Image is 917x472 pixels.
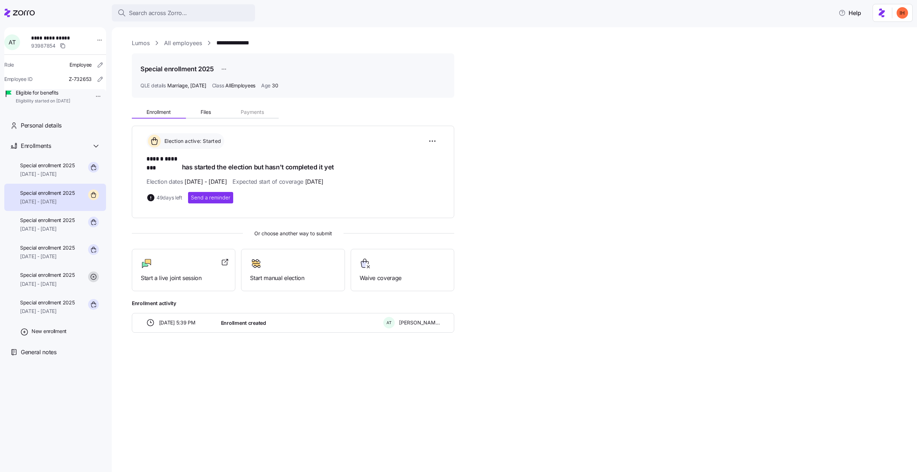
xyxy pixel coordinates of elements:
span: Election dates [147,177,227,186]
span: Marriage , [167,82,206,89]
span: A T [387,321,392,325]
span: [DATE] [305,177,323,186]
span: Search across Zorro... [129,9,187,18]
span: [DATE] - [DATE] [20,170,75,178]
span: Or choose another way to submit [132,230,454,237]
button: Search across Zorro... [112,4,255,21]
span: [DATE] - [DATE] [20,280,75,288]
button: Help [833,6,867,20]
span: Special enrollment 2025 [20,162,75,169]
span: Help [839,9,861,17]
span: Enrollments [21,141,51,150]
span: General notes [21,348,57,357]
span: Start a live joint session [141,274,226,283]
span: Waive coverage [360,274,445,283]
span: Z-732653 [69,76,92,83]
span: Payments [241,110,264,115]
span: QLE details [140,82,166,89]
span: Enrollment activity [132,300,454,307]
span: AllEmployees [225,82,255,89]
span: Special enrollment 2025 [20,244,75,251]
span: Age [261,82,270,89]
span: [PERSON_NAME] [399,319,440,326]
span: [DATE] 5:39 PM [159,319,196,326]
span: Special enrollment 2025 [20,217,75,224]
span: Special enrollment 2025 [20,271,75,279]
span: [DATE] - [DATE] [184,177,227,186]
a: All employees [164,39,202,48]
span: Role [4,61,14,68]
h1: has started the election but hasn't completed it yet [147,155,440,172]
img: f3711480c2c985a33e19d88a07d4c111 [897,7,908,19]
span: New enrollment [32,328,67,335]
span: Eligible for benefits [16,89,70,96]
span: Expected start of coverage [232,177,323,186]
span: Eligibility started on [DATE] [16,98,70,104]
span: 49 days left [157,194,182,201]
span: [DATE] - [DATE] [20,253,75,260]
span: Employee [69,61,92,68]
a: Lumos [132,39,150,48]
span: A T [9,39,15,45]
span: Election active: Started [162,138,221,145]
span: Files [201,110,211,115]
span: [DATE] [190,82,206,89]
span: 30 [272,82,278,89]
h1: Special enrollment 2025 [140,64,214,73]
span: Class [212,82,224,89]
span: Personal details [21,121,62,130]
span: Start manual election [250,274,336,283]
span: Enrollment [147,110,171,115]
span: Special enrollment 2025 [20,299,75,306]
span: 93987854 [31,42,56,49]
span: [DATE] - [DATE] [20,225,75,232]
span: [DATE] - [DATE] [20,198,75,205]
span: [DATE] - [DATE] [20,308,75,315]
button: Send a reminder [188,192,233,203]
span: Employee ID [4,76,33,83]
span: Send a reminder [191,194,230,201]
span: Enrollment created [221,319,266,327]
span: Special enrollment 2025 [20,189,75,197]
